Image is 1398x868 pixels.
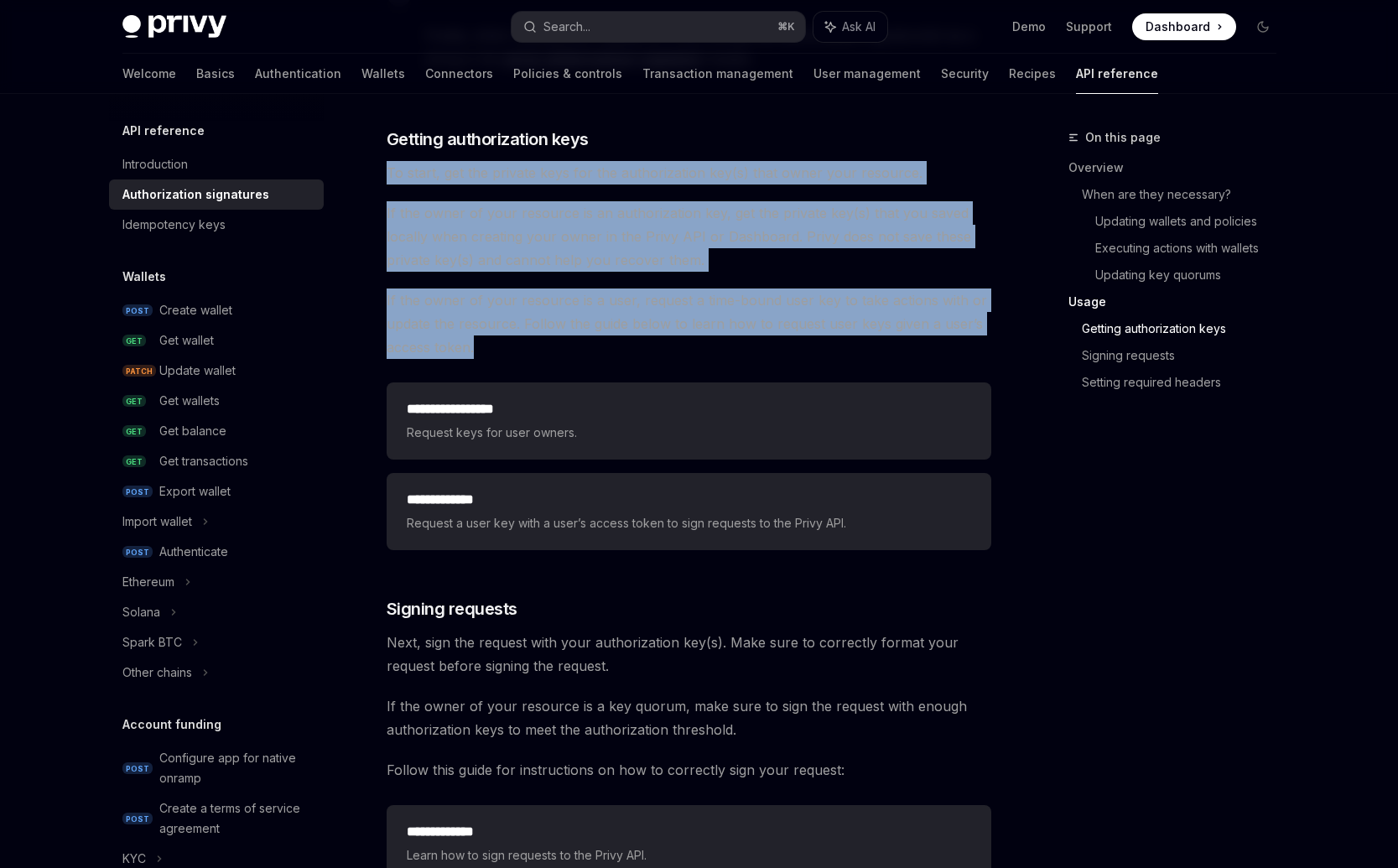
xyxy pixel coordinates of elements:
button: Search...⌘K [512,12,805,42]
span: POST [122,813,153,825]
a: Overview [1068,154,1290,181]
button: Ask AI [813,12,887,42]
div: Authorization signatures [122,185,269,205]
a: When are they necessary? [1082,181,1290,208]
div: Get wallets [159,391,220,411]
a: Idempotency keys [109,210,324,240]
a: Authentication [255,54,341,94]
div: Update wallet [159,361,236,381]
a: POSTAuthenticate [109,537,324,567]
a: Dashboard [1132,13,1236,40]
span: Learn how to sign requests to the Privy API. [407,845,971,865]
a: Wallets [361,54,405,94]
a: User management [813,54,921,94]
span: GET [122,335,146,347]
a: Setting required headers [1082,369,1290,396]
span: POST [122,304,153,317]
a: Updating key quorums [1095,262,1290,288]
div: Idempotency keys [122,215,226,235]
h5: Account funding [122,715,221,735]
div: Other chains [122,663,192,683]
div: Get transactions [159,451,248,471]
a: Transaction management [642,54,793,94]
div: Export wallet [159,481,231,502]
a: Executing actions with wallets [1095,235,1290,262]
span: If the owner of your resource is an authorization key, get the private key(s) that you saved loca... [387,201,991,272]
a: POSTExport wallet [109,476,324,507]
a: POSTCreate a terms of service agreement [109,793,324,844]
a: Policies & controls [513,54,622,94]
a: Signing requests [1082,342,1290,369]
a: POSTCreate wallet [109,295,324,325]
a: API reference [1076,54,1158,94]
a: **** **** ***Request a user key with a user’s access token to sign requests to the Privy API. [387,473,991,550]
div: Spark BTC [122,632,182,652]
a: GETGet wallets [109,386,324,416]
span: Dashboard [1146,18,1210,35]
a: Welcome [122,54,176,94]
a: Security [941,54,989,94]
a: Recipes [1009,54,1056,94]
span: ⌘ K [777,20,795,34]
div: Configure app for native onramp [159,748,314,788]
span: Request keys for user owners. [407,423,971,443]
span: If the owner of your resource is a key quorum, make sure to sign the request with enough authoriz... [387,694,991,741]
span: Signing requests [387,597,517,621]
img: dark logo [122,15,226,39]
a: PATCHUpdate wallet [109,356,324,386]
div: Get balance [159,421,226,441]
div: Ethereum [122,572,174,592]
span: Request a user key with a user’s access token to sign requests to the Privy API. [407,513,971,533]
button: Toggle dark mode [1250,13,1276,40]
h5: API reference [122,121,205,141]
a: Getting authorization keys [1082,315,1290,342]
div: Solana [122,602,160,622]
div: Get wallet [159,330,214,351]
span: Follow this guide for instructions on how to correctly sign your request: [387,758,991,782]
div: Search... [543,17,590,37]
div: Authenticate [159,542,228,562]
span: GET [122,455,146,468]
div: Create a terms of service agreement [159,798,314,839]
a: Basics [196,54,235,94]
span: If the owner of your resource is a user, request a time-bound user key to take actions with or up... [387,288,991,359]
span: PATCH [122,365,156,377]
span: To start, get the private keys for the authorization key(s) that owner your resource. [387,161,991,185]
span: Ask AI [842,18,876,35]
span: POST [122,546,153,559]
div: Introduction [122,154,188,174]
span: POST [122,762,153,775]
span: Getting authorization keys [387,127,589,151]
a: Demo [1012,18,1046,35]
div: Import wallet [122,512,192,532]
div: Create wallet [159,300,232,320]
a: Introduction [109,149,324,179]
span: Next, sign the request with your authorization key(s). Make sure to correctly format your request... [387,631,991,678]
a: Connectors [425,54,493,94]
span: POST [122,486,153,498]
a: GETGet transactions [109,446,324,476]
span: On this page [1085,127,1161,148]
a: Usage [1068,288,1290,315]
a: Authorization signatures [109,179,324,210]
h5: Wallets [122,267,166,287]
a: Updating wallets and policies [1095,208,1290,235]
a: Support [1066,18,1112,35]
span: GET [122,395,146,408]
a: GETGet wallet [109,325,324,356]
a: POSTConfigure app for native onramp [109,743,324,793]
a: GETGet balance [109,416,324,446]
span: GET [122,425,146,438]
